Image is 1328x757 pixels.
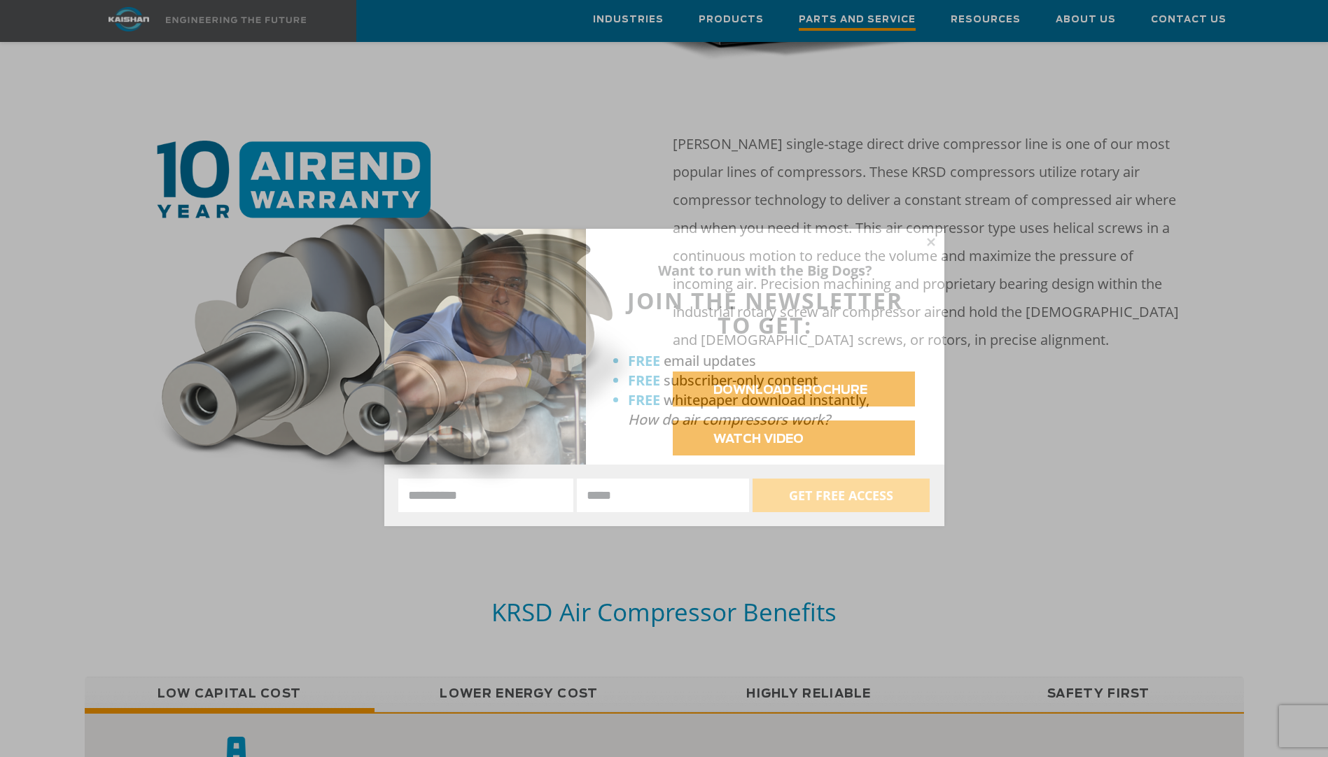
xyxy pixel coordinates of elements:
[577,479,749,512] input: Email
[753,479,930,512] button: GET FREE ACCESS
[925,236,937,248] button: Close
[398,479,574,512] input: Name:
[658,261,872,280] strong: Want to run with the Big Dogs?
[664,371,818,390] span: subscriber-only content
[628,351,660,370] strong: FREE
[628,371,660,390] strong: FREE
[627,285,903,340] span: JOIN THE NEWSLETTER TO GET:
[664,390,869,409] span: whitepaper download instantly,
[664,351,756,370] span: email updates
[628,390,660,409] strong: FREE
[628,410,830,429] em: How do air compressors work?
